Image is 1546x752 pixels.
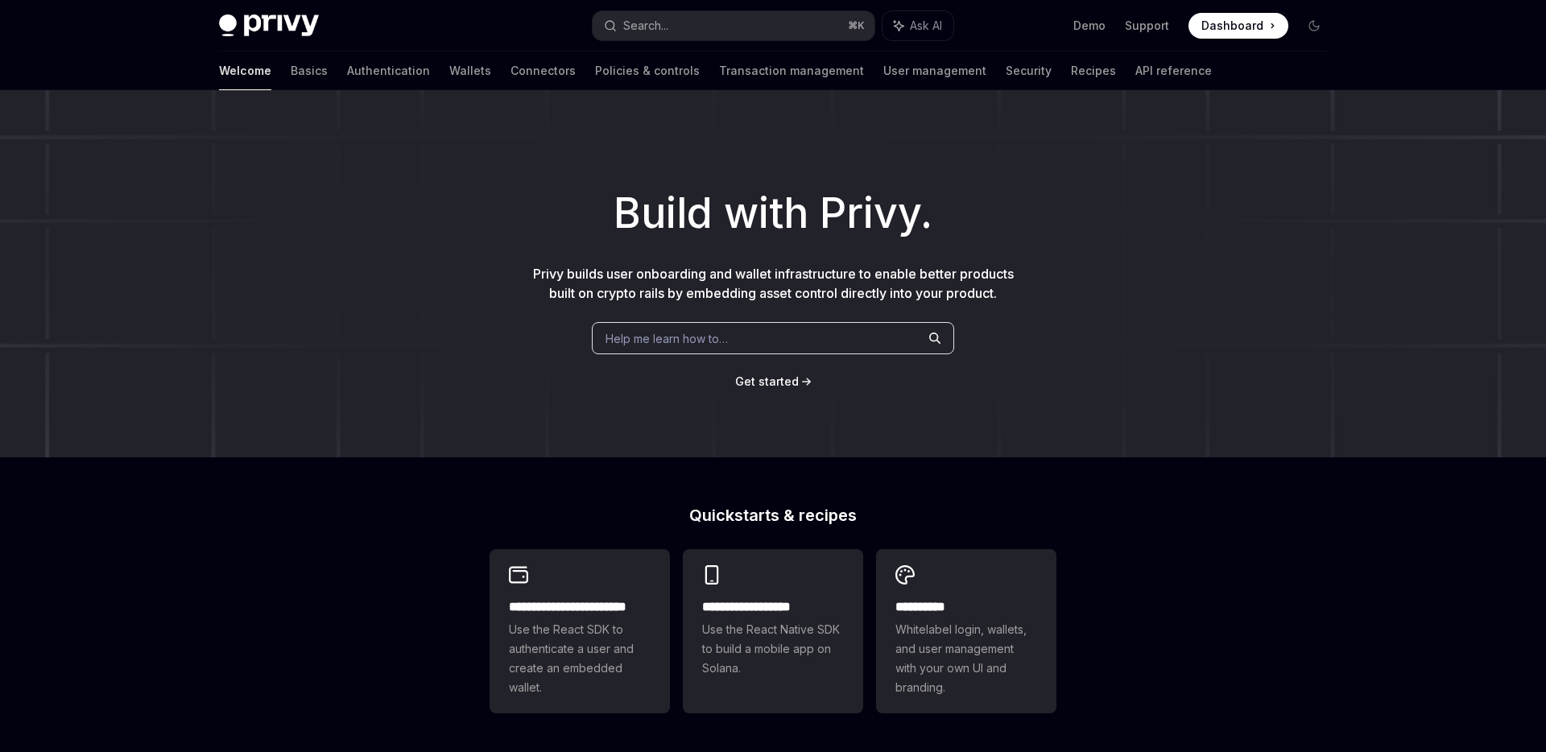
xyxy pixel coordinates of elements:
button: Toggle dark mode [1301,13,1327,39]
a: API reference [1135,52,1212,90]
button: Ask AI [883,11,953,40]
a: User management [883,52,986,90]
span: Whitelabel login, wallets, and user management with your own UI and branding. [895,620,1037,697]
div: Search... [623,16,668,35]
a: Transaction management [719,52,864,90]
a: **** **** **** ***Use the React Native SDK to build a mobile app on Solana. [683,549,863,713]
a: Basics [291,52,328,90]
h1: Build with Privy. [26,182,1520,245]
a: Support [1125,18,1169,34]
a: Connectors [511,52,576,90]
span: Privy builds user onboarding and wallet infrastructure to enable better products built on crypto ... [533,266,1014,301]
span: Help me learn how to… [606,330,728,347]
a: **** *****Whitelabel login, wallets, and user management with your own UI and branding. [876,549,1056,713]
span: Get started [735,374,799,388]
a: Recipes [1071,52,1116,90]
a: Policies & controls [595,52,700,90]
h2: Quickstarts & recipes [490,507,1056,523]
a: Authentication [347,52,430,90]
span: ⌘ K [848,19,865,32]
a: Security [1006,52,1052,90]
span: Ask AI [910,18,942,34]
span: Use the React SDK to authenticate a user and create an embedded wallet. [509,620,651,697]
a: Get started [735,374,799,390]
button: Search...⌘K [593,11,874,40]
span: Dashboard [1201,18,1263,34]
a: Welcome [219,52,271,90]
span: Use the React Native SDK to build a mobile app on Solana. [702,620,844,678]
a: Dashboard [1188,13,1288,39]
a: Wallets [449,52,491,90]
img: dark logo [219,14,319,37]
a: Demo [1073,18,1106,34]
